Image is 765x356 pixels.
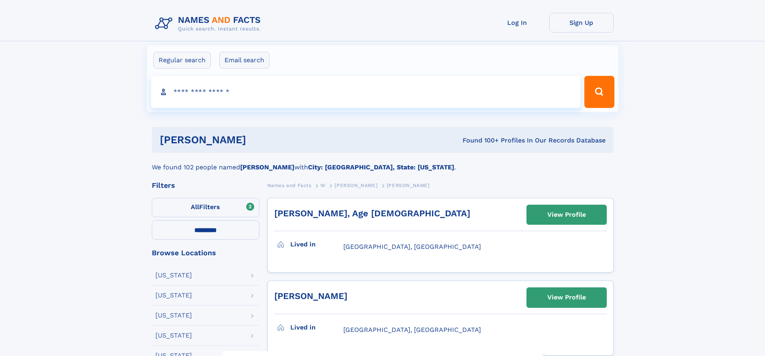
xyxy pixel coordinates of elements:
[547,288,586,307] div: View Profile
[527,288,606,307] a: View Profile
[485,13,549,33] a: Log In
[547,205,586,224] div: View Profile
[152,182,259,189] div: Filters
[320,183,326,188] span: W
[387,183,430,188] span: [PERSON_NAME]
[343,326,481,334] span: [GEOGRAPHIC_DATA], [GEOGRAPHIC_DATA]
[152,198,259,217] label: Filters
[274,291,347,301] a: [PERSON_NAME]
[155,312,192,319] div: [US_STATE]
[527,205,606,224] a: View Profile
[274,208,470,218] a: [PERSON_NAME], Age [DEMOGRAPHIC_DATA]
[335,180,377,190] a: [PERSON_NAME]
[343,243,481,250] span: [GEOGRAPHIC_DATA], [GEOGRAPHIC_DATA]
[320,180,326,190] a: W
[354,136,606,145] div: Found 100+ Profiles In Our Records Database
[584,76,614,108] button: Search Button
[308,163,454,171] b: City: [GEOGRAPHIC_DATA], State: [US_STATE]
[219,52,269,69] label: Email search
[549,13,614,33] a: Sign Up
[152,249,259,256] div: Browse Locations
[191,203,199,211] span: All
[290,238,343,251] h3: Lived in
[335,183,377,188] span: [PERSON_NAME]
[152,13,267,35] img: Logo Names and Facts
[155,272,192,279] div: [US_STATE]
[160,135,355,145] h1: [PERSON_NAME]
[153,52,211,69] label: Regular search
[155,332,192,339] div: [US_STATE]
[155,292,192,299] div: [US_STATE]
[151,76,581,108] input: search input
[240,163,294,171] b: [PERSON_NAME]
[152,153,614,172] div: We found 102 people named with .
[290,321,343,334] h3: Lived in
[267,180,312,190] a: Names and Facts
